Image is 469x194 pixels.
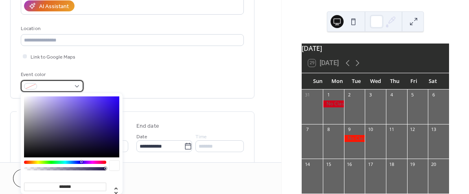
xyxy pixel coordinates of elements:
[327,73,346,89] div: Mon
[346,92,353,98] div: 2
[304,161,310,167] div: 14
[24,0,75,11] button: AI Assistant
[136,133,147,141] span: Date
[304,126,310,133] div: 7
[430,161,436,167] div: 20
[367,92,373,98] div: 3
[325,92,331,98] div: 1
[430,126,436,133] div: 13
[366,73,385,89] div: Wed
[346,73,366,89] div: Tue
[410,92,416,98] div: 5
[367,161,373,167] div: 17
[13,169,63,187] button: Cancel
[385,73,404,89] div: Thu
[367,126,373,133] div: 10
[304,92,310,98] div: 31
[388,126,394,133] div: 11
[325,126,331,133] div: 8
[31,53,75,61] span: Link to Google Maps
[430,92,436,98] div: 6
[323,100,344,107] div: No Class - 5 in month
[308,73,327,89] div: Sun
[346,161,353,167] div: 16
[404,73,423,89] div: Fri
[21,70,82,79] div: Event color
[195,133,207,141] span: Time
[388,161,394,167] div: 18
[39,2,69,11] div: AI Assistant
[388,92,394,98] div: 4
[410,126,416,133] div: 12
[302,44,449,53] div: [DATE]
[423,73,443,89] div: Sat
[410,161,416,167] div: 19
[136,122,159,131] div: End date
[346,126,353,133] div: 9
[325,161,331,167] div: 15
[21,24,242,33] div: Location
[344,135,365,142] div: No Class - 5 in month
